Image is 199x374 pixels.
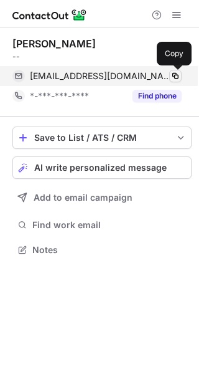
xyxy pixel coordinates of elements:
[132,90,182,102] button: Reveal Button
[12,51,192,62] div: --
[12,241,192,259] button: Notes
[12,156,192,179] button: AI write personalized message
[34,193,132,203] span: Add to email campaign
[32,244,187,256] span: Notes
[34,133,170,143] div: Save to List / ATS / CRM
[30,70,172,82] span: [EMAIL_ADDRESS][DOMAIN_NAME]
[12,216,192,234] button: Find work email
[34,163,167,173] span: AI write personalized message
[12,186,192,209] button: Add to email campaign
[32,219,187,231] span: Find work email
[12,127,192,149] button: save-profile-one-click
[12,37,96,50] div: [PERSON_NAME]
[12,7,87,22] img: ContactOut v5.3.10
